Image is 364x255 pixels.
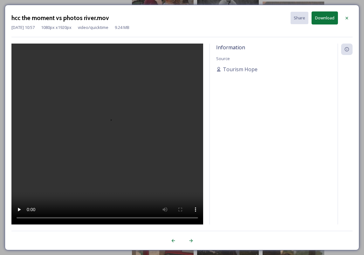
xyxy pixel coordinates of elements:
span: Tourism Hope [223,65,258,73]
button: Download [312,11,338,24]
span: [DATE] 10:57 [11,24,35,31]
button: Share [291,12,308,24]
span: Source [216,56,230,61]
span: 1080 px x 1920 px [41,24,72,31]
h3: hcc the moment vs photos river.mov [11,13,109,23]
span: 9.24 MB [115,24,129,31]
span: Information [216,44,245,51]
span: video/quicktime [78,24,108,31]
